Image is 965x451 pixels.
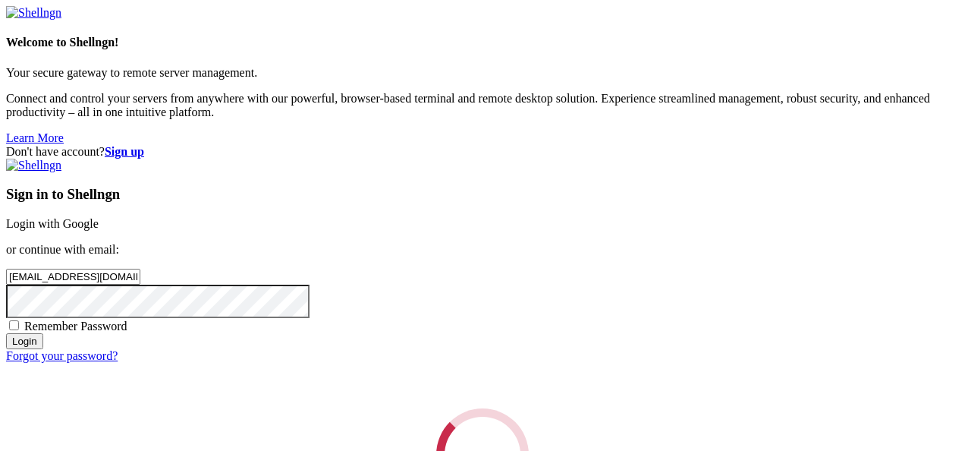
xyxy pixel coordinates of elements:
p: or continue with email: [6,243,959,257]
input: Remember Password [9,320,19,330]
p: Connect and control your servers from anywhere with our powerful, browser-based terminal and remo... [6,92,959,119]
input: Email address [6,269,140,285]
div: Don't have account? [6,145,959,159]
a: Forgot your password? [6,349,118,362]
a: Sign up [105,145,144,158]
input: Login [6,333,43,349]
img: Shellngn [6,159,61,172]
a: Learn More [6,131,64,144]
span: Remember Password [24,320,127,333]
img: Shellngn [6,6,61,20]
p: Your secure gateway to remote server management. [6,66,959,80]
a: Login with Google [6,217,99,230]
h4: Welcome to Shellngn! [6,36,959,49]
h3: Sign in to Shellngn [6,186,959,203]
